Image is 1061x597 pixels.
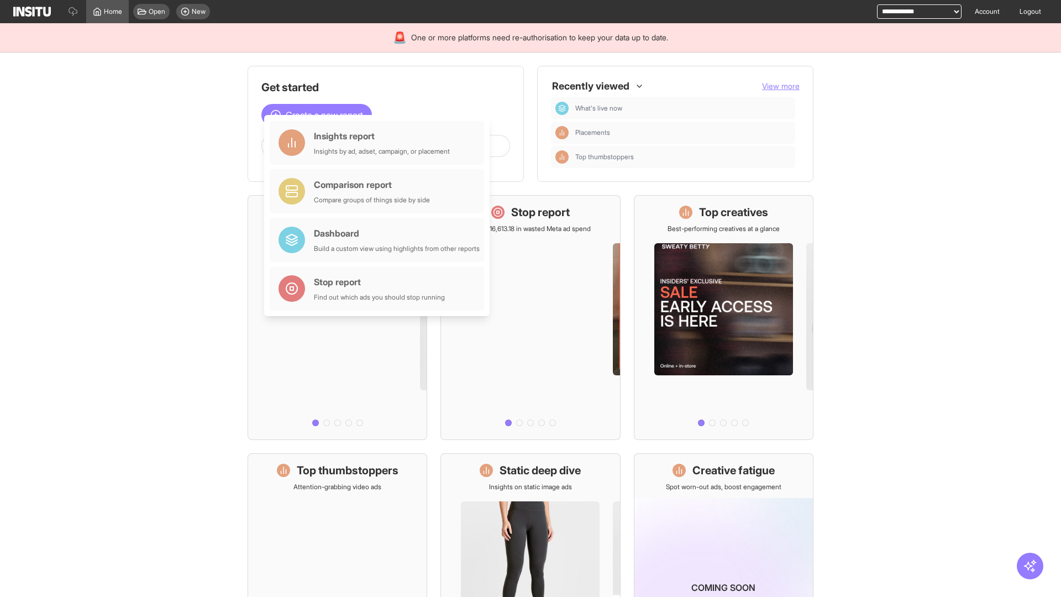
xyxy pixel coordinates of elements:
p: Insights on static image ads [489,483,572,491]
h1: Stop report [511,205,570,220]
img: Logo [13,7,51,17]
p: Best-performing creatives at a glance [668,224,780,233]
span: Home [104,7,122,16]
div: Dashboard [314,227,480,240]
div: Insights report [314,129,450,143]
h1: Top creatives [699,205,768,220]
div: Insights [555,126,569,139]
span: View more [762,81,800,91]
span: New [192,7,206,16]
div: Insights by ad, adset, campaign, or placement [314,147,450,156]
div: Build a custom view using highlights from other reports [314,244,480,253]
h1: Static deep dive [500,463,581,478]
div: Find out which ads you should stop running [314,293,445,302]
p: Attention-grabbing video ads [293,483,381,491]
p: Save £16,613.18 in wasted Meta ad spend [470,224,591,233]
span: What's live now [575,104,622,113]
span: Open [149,7,165,16]
div: Dashboard [555,102,569,115]
div: Stop report [314,275,445,289]
a: Top creativesBest-performing creatives at a glance [634,195,813,440]
a: Stop reportSave £16,613.18 in wasted Meta ad spend [440,195,620,440]
div: 🚨 [393,30,407,45]
div: Compare groups of things side by side [314,196,430,205]
button: Create a new report [261,104,372,126]
h1: Get started [261,80,510,95]
span: Placements [575,128,610,137]
span: Top thumbstoppers [575,153,791,161]
span: One or more platforms need re-authorisation to keep your data up to date. [411,32,668,43]
span: Create a new report [286,108,363,122]
div: Insights [555,150,569,164]
span: What's live now [575,104,791,113]
a: What's live nowSee all active ads instantly [248,195,427,440]
h1: Top thumbstoppers [297,463,398,478]
button: View more [762,81,800,92]
div: Comparison report [314,178,430,191]
span: Top thumbstoppers [575,153,634,161]
span: Placements [575,128,791,137]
